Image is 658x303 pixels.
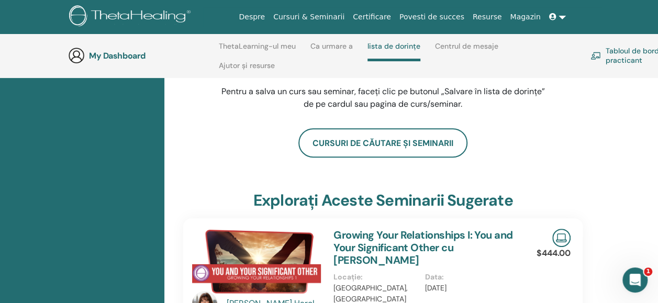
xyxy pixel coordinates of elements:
img: logo.png [69,5,194,29]
img: Live Online Seminar [552,229,571,247]
p: Locație : [333,272,418,283]
p: Pentru a salva un curs sau seminar, faceți clic pe butonul „Salvare în lista de dorințe” de pe ca... [218,85,548,110]
h3: Explorați aceste seminarii sugerate [253,191,513,210]
p: $444.00 [537,247,571,260]
a: ThetaLearning-ul meu [219,42,296,59]
a: Ca urmare a [310,42,353,59]
a: Certificare [349,7,395,27]
a: Povesti de succes [395,7,469,27]
img: chalkboard-teacher.svg [590,52,601,60]
a: Cursuri & Seminarii [269,7,349,27]
a: Despre [235,7,269,27]
img: Growing Your Relationships I: You and Your Significant Other [192,229,321,295]
a: Growing Your Relationships I: You and Your Significant Other cu [PERSON_NAME] [333,228,512,267]
a: Cursuri de căutare și seminarii [298,128,467,158]
span: 1 [644,267,652,276]
a: Centrul de mesaje [435,42,498,59]
a: Ajutor și resurse [219,61,275,78]
p: Data : [425,272,510,283]
img: generic-user-icon.jpg [68,47,85,64]
a: lista de dorințe [367,42,420,61]
a: Magazin [506,7,544,27]
iframe: Intercom live chat [622,267,648,293]
a: Resurse [469,7,506,27]
p: [DATE] [425,283,510,294]
h3: My Dashboard [89,51,194,61]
